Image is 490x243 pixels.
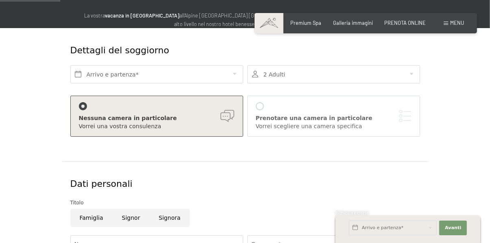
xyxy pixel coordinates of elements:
div: Prenotare una camera in particolare [256,114,412,123]
a: Premium Spa [291,20,322,26]
div: Dati personali [70,178,420,190]
strong: richiesta per una vacanza wellness [321,12,402,19]
a: PRENOTA ONLINE [384,20,426,26]
div: Dettagli del soggiorno [70,44,361,57]
span: Richiesta express [335,210,369,215]
div: Nessuna camera in particolare [79,114,235,123]
strong: vacanza in [GEOGRAPHIC_DATA] [105,12,180,19]
button: Avanti [439,221,467,235]
a: Galleria immagini [333,20,373,26]
div: Vorrei scegliere una camera specifica [256,123,412,131]
p: La vostra all'Alpine [GEOGRAPHIC_DATA] [GEOGRAPHIC_DATA]. La vostra di alto livello nel nostro ho... [83,11,408,28]
div: Vorrei una vostra consulenza [79,123,235,131]
span: Avanti [445,225,461,231]
div: Titolo [70,199,420,207]
span: Menu [450,20,464,26]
